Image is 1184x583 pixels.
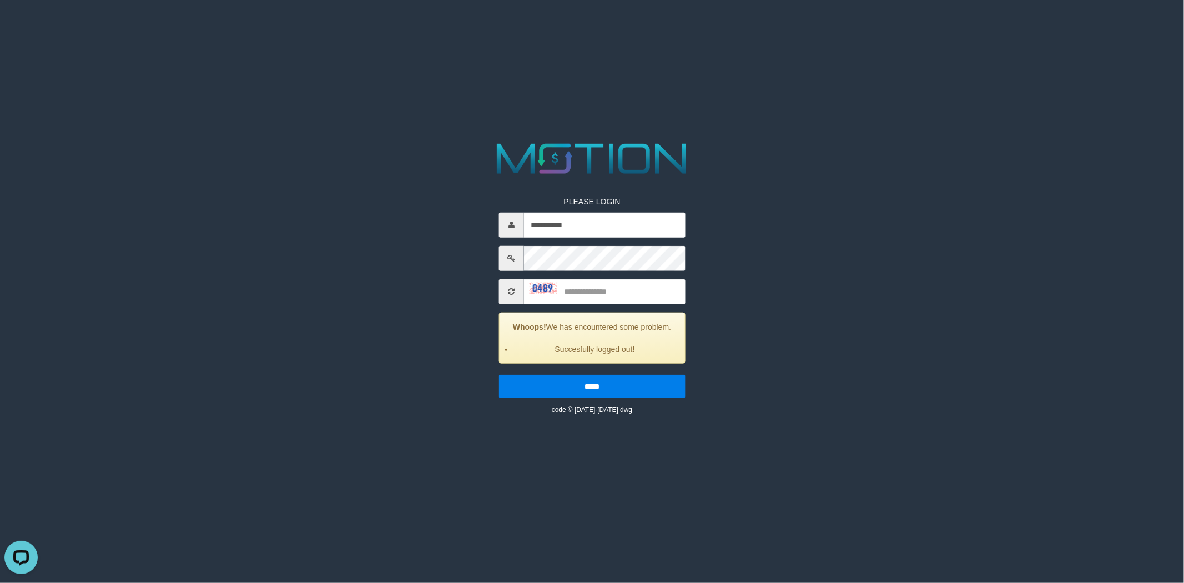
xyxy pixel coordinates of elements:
small: code © [DATE]-[DATE] dwg [552,405,632,413]
strong: Whoops! [513,322,546,331]
img: MOTION_logo.png [488,138,696,179]
div: We has encountered some problem. [499,312,686,363]
p: PLEASE LOGIN [499,195,686,207]
img: captcha [530,283,557,294]
li: Succesfully logged out! [513,343,677,354]
button: Open LiveChat chat widget [4,4,38,38]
